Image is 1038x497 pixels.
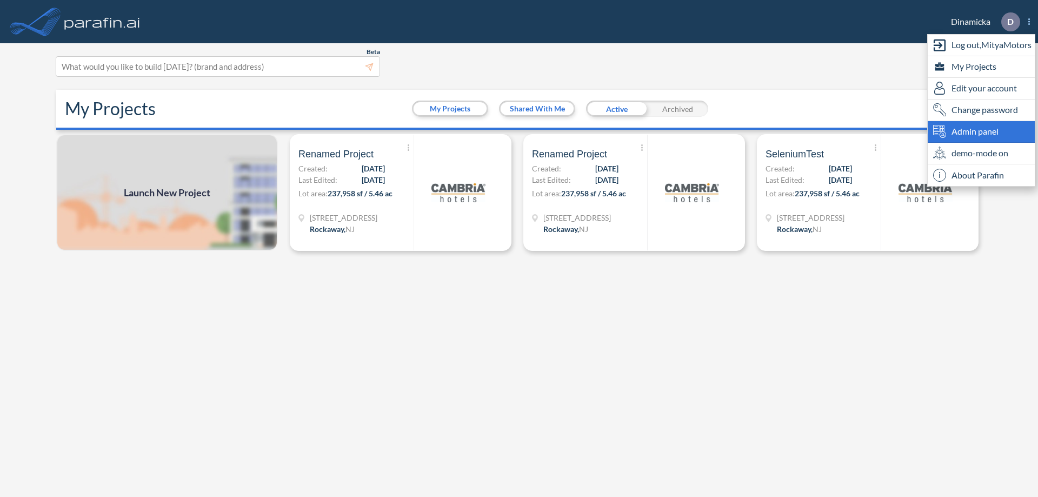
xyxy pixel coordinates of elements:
[310,212,377,223] span: 321 Mt Hope Ave
[431,165,485,220] img: logo
[124,185,210,200] span: Launch New Project
[1007,17,1014,26] p: D
[62,11,142,32] img: logo
[298,174,337,185] span: Last Edited:
[362,174,385,185] span: [DATE]
[56,134,278,251] img: add
[766,174,804,185] span: Last Edited:
[586,101,647,117] div: Active
[56,134,278,251] a: Launch New Project
[65,98,156,119] h2: My Projects
[328,189,392,198] span: 237,958 sf / 5.46 ac
[951,38,1032,51] span: Log out, MityaMotors
[414,102,487,115] button: My Projects
[795,189,860,198] span: 237,958 sf / 5.46 ac
[561,189,626,198] span: 237,958 sf / 5.46 ac
[665,165,719,220] img: logo
[595,163,618,174] span: [DATE]
[543,223,588,235] div: Rockaway, NJ
[951,82,1017,95] span: Edit your account
[298,189,328,198] span: Lot area:
[595,174,618,185] span: [DATE]
[532,189,561,198] span: Lot area:
[766,148,824,161] span: SeleniumTest
[829,174,852,185] span: [DATE]
[935,12,1030,31] div: Dinamicka
[345,224,355,234] span: NJ
[362,163,385,174] span: [DATE]
[766,163,795,174] span: Created:
[501,102,574,115] button: Shared With Me
[829,163,852,174] span: [DATE]
[298,148,374,161] span: Renamed Project
[899,165,953,220] img: logo
[928,164,1035,186] div: About Parafin
[933,169,946,182] span: i
[951,147,1008,160] span: demo-mode on
[579,224,588,234] span: NJ
[310,224,345,234] span: Rockaway ,
[532,148,607,161] span: Renamed Project
[928,100,1035,121] div: Change password
[647,101,708,117] div: Archived
[951,103,1018,116] span: Change password
[928,143,1035,164] div: demo-mode on
[928,78,1035,100] div: Edit user
[951,169,1004,182] span: About Parafin
[813,224,822,234] span: NJ
[298,163,328,174] span: Created:
[543,224,579,234] span: Rockaway ,
[766,189,795,198] span: Lot area:
[928,121,1035,143] div: Admin panel
[951,125,999,138] span: Admin panel
[310,223,355,235] div: Rockaway, NJ
[543,212,611,223] span: 321 Mt Hope Ave
[928,56,1035,78] div: My Projects
[777,223,822,235] div: Rockaway, NJ
[777,224,813,234] span: Rockaway ,
[777,212,844,223] span: 321 Mt Hope Ave
[928,35,1035,56] div: Log out
[367,48,380,56] span: Beta
[951,60,996,73] span: My Projects
[532,163,561,174] span: Created:
[532,174,571,185] span: Last Edited:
